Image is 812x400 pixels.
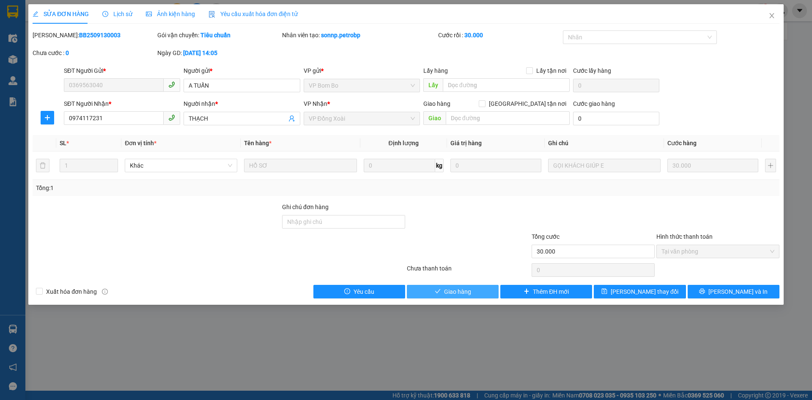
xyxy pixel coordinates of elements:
span: phone [168,114,175,121]
span: Cước hàng [667,140,697,146]
div: Cước rồi : [438,30,561,40]
span: Đơn vị tính [125,140,156,146]
div: TRƯỜNG Ý [66,28,123,38]
button: plus [41,111,54,124]
span: Giao hàng [423,100,450,107]
span: Yêu cầu xuất hóa đơn điện tử [208,11,298,17]
input: Ghi chú đơn hàng [282,215,405,229]
button: exclamation-circleYêu cầu [313,285,405,298]
span: clock-circle [102,11,108,17]
span: Tổng cước [532,233,560,240]
span: Lịch sử [102,11,132,17]
div: 40.000 [65,55,124,66]
span: Yêu cầu [354,287,374,296]
span: user-add [288,115,295,122]
span: Xuất hóa đơn hàng [43,287,100,296]
span: Giao [423,111,446,125]
span: Ảnh kiện hàng [146,11,195,17]
div: Ngày GD: [157,48,280,58]
input: 0 [667,159,758,172]
span: VP Bom Bo [309,79,415,92]
b: sonnp.petrobp [321,32,360,39]
div: SĐT Người Gửi [64,66,180,75]
div: Người gửi [184,66,300,75]
button: delete [36,159,49,172]
span: Định lượng [389,140,419,146]
span: save [601,288,607,295]
label: Hình thức thanh toán [656,233,713,240]
div: Chưa cước : [33,48,156,58]
span: picture [146,11,152,17]
div: VP Phú Riềng [66,7,123,28]
span: phone [168,81,175,88]
span: Giá trị hàng [450,140,482,146]
span: CC : [65,57,77,66]
span: info-circle [102,289,108,295]
input: Dọc đường [446,111,570,125]
button: plus [765,159,776,172]
span: edit [33,11,38,17]
button: Close [760,4,784,28]
button: plusThêm ĐH mới [500,285,592,298]
button: printer[PERSON_NAME] và In [688,285,779,298]
input: VD: Bàn, Ghế [244,159,357,172]
span: Lấy [423,78,443,92]
span: [GEOGRAPHIC_DATA] tận nơi [486,99,570,108]
label: Cước lấy hàng [573,67,611,74]
div: Tổng: 1 [36,183,313,193]
span: [PERSON_NAME] thay đổi [611,287,678,296]
span: printer [699,288,705,295]
div: [PERSON_NAME]: [33,30,156,40]
img: icon [208,11,215,18]
span: kg [435,159,444,172]
span: Lấy tận nơi [533,66,570,75]
div: Nhân viên tạo: [282,30,436,40]
span: Thêm ĐH mới [533,287,569,296]
div: VP Đồng Xoài [7,7,60,28]
label: Ghi chú đơn hàng [282,204,329,210]
div: Chưa thanh toán [406,264,531,279]
button: save[PERSON_NAME] thay đổi [594,285,686,298]
span: plus [524,288,529,295]
span: Khác [130,159,232,172]
button: checkGiao hàng [407,285,499,298]
span: close [768,12,775,19]
span: Giao hàng [444,287,471,296]
span: plus [41,114,54,121]
b: Tiêu chuẩn [200,32,230,39]
span: Gửi: [7,8,20,17]
input: Cước giao hàng [573,112,659,125]
input: 0 [450,159,541,172]
input: Ghi Chú [548,159,661,172]
span: Nhận: [66,8,86,17]
b: BB2509130003 [79,32,121,39]
b: 30.000 [464,32,483,39]
span: Lấy hàng [423,67,448,74]
label: Cước giao hàng [573,100,615,107]
div: Người nhận [184,99,300,108]
input: Dọc đường [443,78,570,92]
span: VP Đồng Xoài [309,112,415,125]
span: Tại văn phòng [661,245,774,258]
span: SL [60,140,66,146]
div: VP gửi [304,66,420,75]
span: exclamation-circle [344,288,350,295]
div: MAI [7,28,60,38]
span: [PERSON_NAME] và In [708,287,768,296]
span: check [435,288,441,295]
b: 0 [66,50,69,56]
div: SĐT Người Nhận [64,99,180,108]
th: Ghi chú [545,135,664,152]
input: Cước lấy hàng [573,79,659,92]
div: Gói vận chuyển: [157,30,280,40]
span: VP Nhận [304,100,327,107]
span: SỬA ĐƠN HÀNG [33,11,89,17]
b: [DATE] 14:05 [183,50,217,56]
span: Tên hàng [244,140,272,146]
